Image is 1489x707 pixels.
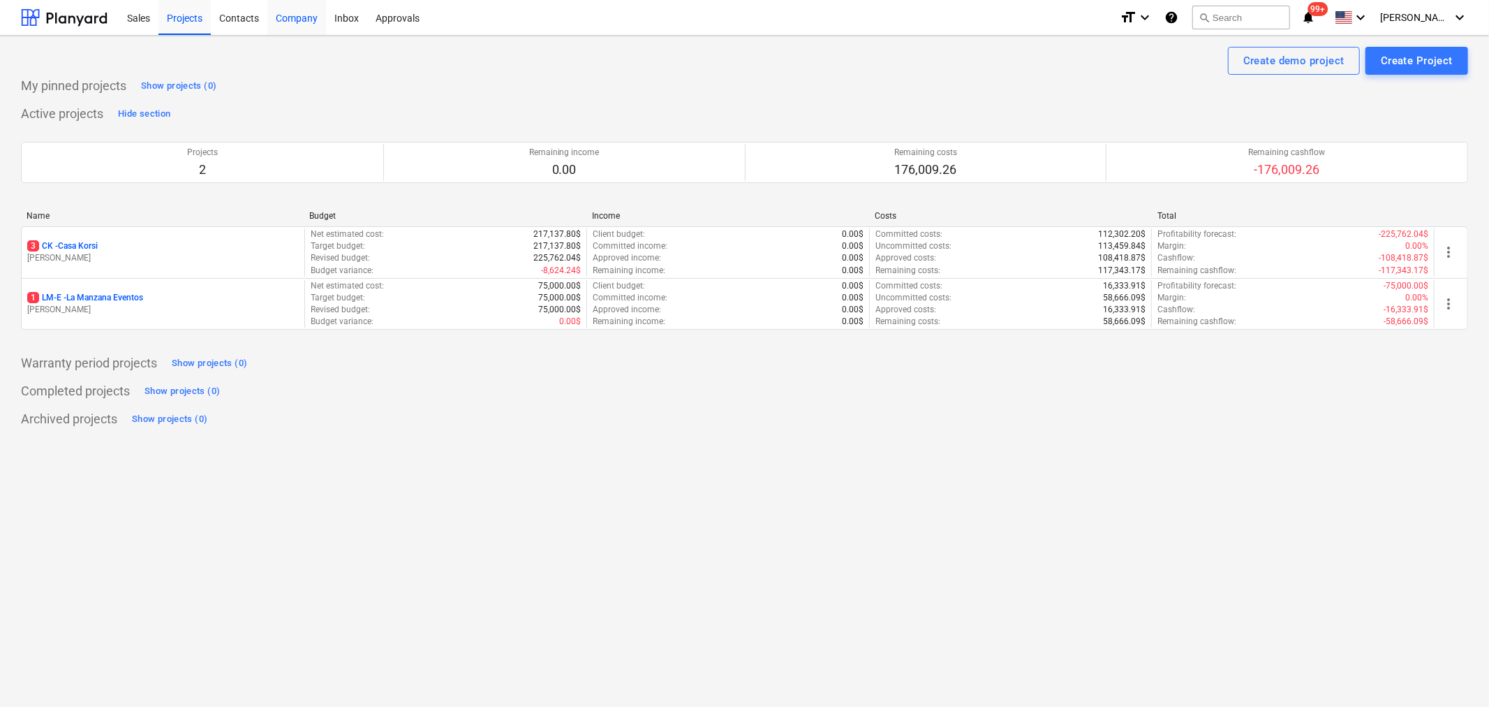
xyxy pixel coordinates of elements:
[842,292,864,304] p: 0.00$
[1157,228,1236,240] p: Profitability forecast :
[529,147,600,159] p: Remaining income
[1379,252,1428,264] p: -108,418.87$
[27,240,98,252] p: CK - Casa Korsi
[533,240,581,252] p: 217,137.80$
[1379,228,1428,240] p: -225,762.04$
[311,240,365,252] p: Target budget :
[1157,304,1195,316] p: Cashflow :
[1440,296,1457,312] span: more_vert
[1098,228,1146,240] p: 112,302.20$
[1157,211,1429,221] div: Total
[311,304,370,316] p: Revised budget :
[1164,9,1178,26] i: Knowledge base
[842,316,864,328] p: 0.00$
[1199,12,1210,23] span: search
[1419,640,1489,707] iframe: Chat Widget
[138,75,220,97] button: Show projects (0)
[1103,292,1146,304] p: 58,666.09$
[1103,304,1146,316] p: 16,333.91$
[541,265,581,277] p: -8,624.24$
[875,304,936,316] p: Approved costs :
[1249,147,1326,159] p: Remaining cashflow
[1384,316,1428,328] p: -58,666.09$
[1301,9,1315,26] i: notifications
[592,211,864,221] div: Income
[875,228,942,240] p: Committed costs :
[21,411,117,428] p: Archived projects
[21,105,103,122] p: Active projects
[309,211,581,221] div: Budget
[842,304,864,316] p: 0.00$
[27,211,298,221] div: Name
[27,292,143,304] p: LM-E - La Manzana Eventos
[1352,9,1369,26] i: keyboard_arrow_down
[311,228,384,240] p: Net estimated cost :
[593,265,665,277] p: Remaining income :
[1365,47,1468,75] button: Create Project
[842,240,864,252] p: 0.00$
[1098,252,1146,264] p: 108,418.87$
[875,211,1146,221] div: Costs
[842,228,864,240] p: 0.00$
[21,383,130,400] p: Completed projects
[168,352,251,374] button: Show projects (0)
[875,240,951,252] p: Uncommitted costs :
[1249,161,1326,178] p: -176,009.26
[311,316,373,328] p: Budget variance :
[875,316,940,328] p: Remaining costs :
[27,304,299,316] p: [PERSON_NAME]
[1380,12,1450,23] span: [PERSON_NAME]
[1098,240,1146,252] p: 113,459.84$
[1157,292,1186,304] p: Margin :
[875,280,942,292] p: Committed costs :
[1379,265,1428,277] p: -117,343.17$
[875,292,951,304] p: Uncommitted costs :
[842,265,864,277] p: 0.00$
[132,411,207,428] div: Show projects (0)
[1228,47,1360,75] button: Create demo project
[1405,292,1428,304] p: 0.00%
[311,292,365,304] p: Target budget :
[559,316,581,328] p: 0.00$
[27,292,299,316] div: 1LM-E -La Manzana Eventos[PERSON_NAME]
[875,252,936,264] p: Approved costs :
[593,252,661,264] p: Approved income :
[27,240,299,264] div: 3CK -Casa Korsi[PERSON_NAME]
[27,292,39,303] span: 1
[1157,240,1186,252] p: Margin :
[1405,240,1428,252] p: 0.00%
[311,265,373,277] p: Budget variance :
[141,380,223,402] button: Show projects (0)
[842,252,864,264] p: 0.00$
[593,240,667,252] p: Committed income :
[1440,244,1457,261] span: more_vert
[1157,316,1236,328] p: Remaining cashflow :
[875,265,940,277] p: Remaining costs :
[1157,265,1236,277] p: Remaining cashflow :
[1192,6,1290,29] button: Search
[1384,280,1428,292] p: -75,000.00$
[1384,304,1428,316] p: -16,333.91$
[593,316,665,328] p: Remaining income :
[1103,316,1146,328] p: 58,666.09$
[593,292,667,304] p: Committed income :
[21,355,157,372] p: Warranty period projects
[593,304,661,316] p: Approved income :
[145,384,220,400] div: Show projects (0)
[1308,2,1328,16] span: 99+
[1098,265,1146,277] p: 117,343.17$
[1243,52,1344,70] div: Create demo project
[172,356,247,372] div: Show projects (0)
[27,252,299,264] p: [PERSON_NAME]
[593,228,645,240] p: Client budget :
[141,78,216,94] div: Show projects (0)
[118,106,170,122] div: Hide section
[311,252,370,264] p: Revised budget :
[1157,280,1236,292] p: Profitability forecast :
[21,78,126,94] p: My pinned projects
[187,147,218,159] p: Projects
[128,408,211,430] button: Show projects (0)
[1157,252,1195,264] p: Cashflow :
[593,280,645,292] p: Client budget :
